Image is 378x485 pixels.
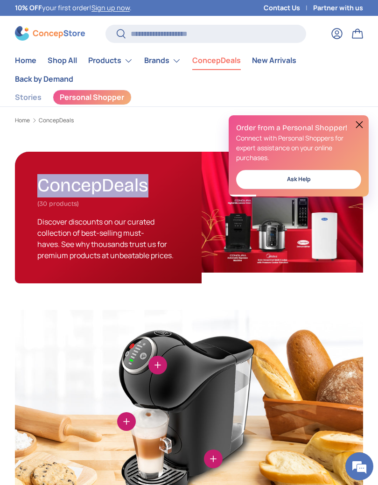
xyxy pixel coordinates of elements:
[48,51,77,70] a: Shop All
[236,123,361,133] h2: Order from a Personal Shopper!
[236,133,361,162] p: Connect with Personal Shoppers for expert assistance on your online purchases.
[49,52,157,64] div: Leave a message
[15,51,363,88] nav: Primary
[15,70,73,88] a: Back by Demand
[15,3,42,12] strong: 10% OFF
[313,3,363,13] a: Partner with us
[15,51,36,70] a: Home
[37,200,79,208] span: (30 products)
[137,288,169,300] em: Submit
[37,217,174,260] span: Discover discounts on our curated collection of best-selling must-haves. See why thousands trust ...
[153,5,175,27] div: Minimize live chat window
[236,170,361,189] a: Ask Help
[39,118,74,123] a: ConcepDeals
[37,170,148,197] h1: ConcepDeals
[20,118,163,212] span: We are offline. Please leave us a message.
[202,152,363,273] img: ConcepDeals
[15,118,30,123] a: Home
[60,93,124,101] span: Personal Shopper
[192,51,241,70] a: ConcepDeals
[15,88,42,106] a: Stories
[15,26,85,41] img: ConcepStore
[91,3,130,12] a: Sign up now
[139,51,187,70] summary: Brands
[252,51,296,70] a: New Arrivals
[53,90,132,105] a: Personal Shopper
[15,116,363,125] nav: Breadcrumbs
[15,3,132,13] p: your first order! .
[5,255,178,288] textarea: Type your message and click 'Submit'
[83,51,139,70] summary: Products
[15,88,363,106] nav: Secondary
[264,3,313,13] a: Contact Us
